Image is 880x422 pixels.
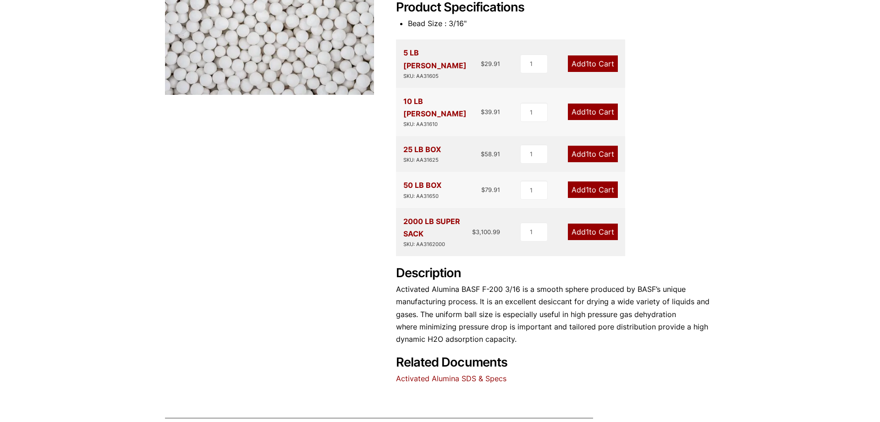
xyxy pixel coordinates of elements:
[481,150,484,158] span: $
[481,108,500,115] bdi: 39.91
[396,374,506,383] a: Activated Alumina SDS & Specs
[403,143,441,164] div: 25 LB BOX
[568,55,618,72] a: Add1to Cart
[403,156,441,164] div: SKU: AA31625
[403,192,441,201] div: SKU: AA31650
[481,150,500,158] bdi: 58.91
[586,59,589,68] span: 1
[403,240,472,249] div: SKU: AA3162000
[403,179,441,200] div: 50 LB BOX
[403,215,472,249] div: 2000 LB SUPER SACK
[568,146,618,162] a: Add1to Cart
[586,107,589,116] span: 1
[403,47,481,80] div: 5 LB [PERSON_NAME]
[481,60,484,67] span: $
[481,108,484,115] span: $
[408,17,715,30] li: Bead Size : 3/16"
[403,72,481,81] div: SKU: AA31605
[568,104,618,120] a: Add1to Cart
[586,185,589,194] span: 1
[481,186,500,193] bdi: 79.91
[472,228,476,236] span: $
[568,224,618,240] a: Add1to Cart
[396,283,715,345] p: Activated Alumina BASF F-200 3/16 is a smooth sphere produced by BASF’s unique manufacturing proc...
[481,186,485,193] span: $
[568,181,618,198] a: Add1to Cart
[586,149,589,159] span: 1
[586,227,589,236] span: 1
[472,228,500,236] bdi: 3,100.99
[396,266,715,281] h2: Description
[403,120,481,129] div: SKU: AA31610
[481,60,500,67] bdi: 29.91
[403,95,481,129] div: 10 LB [PERSON_NAME]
